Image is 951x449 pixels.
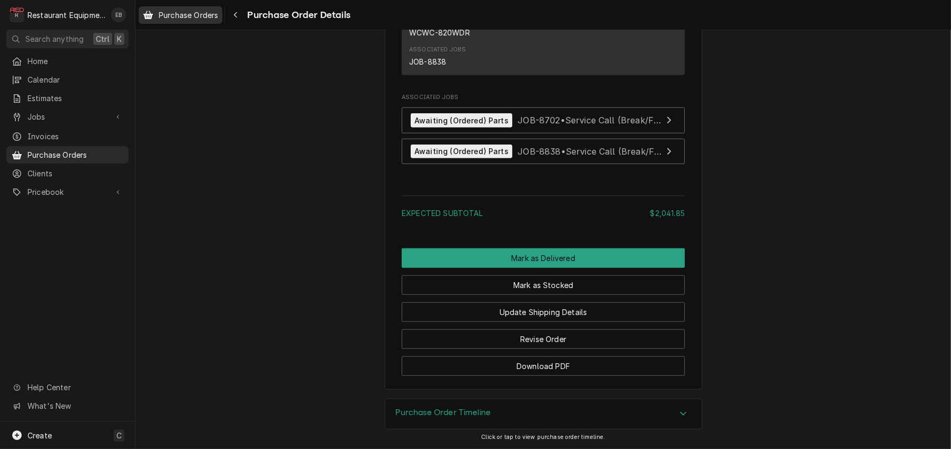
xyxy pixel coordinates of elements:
div: Purchase Order Timeline [385,399,702,429]
div: Subtotal [402,208,685,219]
button: Revise Order [402,329,685,349]
span: Calendar [28,74,123,85]
a: Estimates [6,89,129,107]
div: Button Group Row [402,322,685,349]
button: Mark as Stocked [402,275,685,295]
div: Associated Jobs [402,93,685,170]
span: Help Center [28,382,122,393]
span: K [117,33,122,44]
div: Restaurant Equipment Diagnostics's Avatar [10,7,24,22]
span: Estimates [28,93,123,104]
button: Search anythingCtrlK [6,30,129,48]
button: Accordion Details Expand Trigger [385,399,702,429]
a: View Job [402,139,685,165]
div: Emily Bird's Avatar [111,7,126,22]
span: What's New [28,400,122,411]
div: Button Group Row [402,248,685,268]
span: Purchase Order Details [244,8,350,22]
button: Navigate back [227,6,244,23]
div: Awaiting (Ordered) Parts [411,113,512,128]
button: Mark as Delivered [402,248,685,268]
span: Purchase Orders [159,10,218,21]
a: Go to Jobs [6,108,129,125]
button: Update Shipping Details [402,302,685,322]
span: Jobs [28,111,107,122]
span: Pricebook [28,186,107,197]
a: Go to Pricebook [6,183,129,201]
span: C [116,430,122,441]
span: Home [28,56,123,67]
div: WCWC-820WDR [409,27,470,38]
div: Button Group Row [402,295,685,322]
span: Associated Jobs [402,93,685,102]
a: Purchase Orders [139,6,222,24]
div: Restaurant Equipment Diagnostics [28,10,105,21]
div: Button Group Row [402,349,685,376]
span: Click or tap to view purchase order timeline. [481,434,605,441]
span: Clients [28,168,123,179]
div: Button Group [402,248,685,376]
h3: Purchase Order Timeline [396,408,491,418]
a: Clients [6,165,129,182]
a: Go to Help Center [6,379,129,396]
a: Calendar [6,71,129,88]
span: Purchase Orders [28,149,123,160]
a: Purchase Orders [6,146,129,164]
div: $2,041.85 [650,208,685,219]
span: Expected Subtotal [402,209,483,218]
a: Go to What's New [6,397,129,415]
div: JOB-8838 [409,56,446,67]
span: JOB-8838 • Service Call (Break/Fix) [518,146,664,156]
div: Button Group Row [402,268,685,295]
div: R [10,7,24,22]
a: Home [6,52,129,70]
a: View Job [402,107,685,133]
span: Search anything [25,33,84,44]
span: Ctrl [96,33,110,44]
div: EB [111,7,126,22]
button: Download PDF [402,356,685,376]
div: Associated Jobs [409,46,466,54]
div: Awaiting (Ordered) Parts [411,145,512,159]
span: Create [28,431,52,440]
div: Amount Summary [402,192,685,226]
span: JOB-8702 • Service Call (Break/Fix) [518,115,663,125]
a: Invoices [6,128,129,145]
span: Invoices [28,131,123,142]
div: Accordion Header [385,399,702,429]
